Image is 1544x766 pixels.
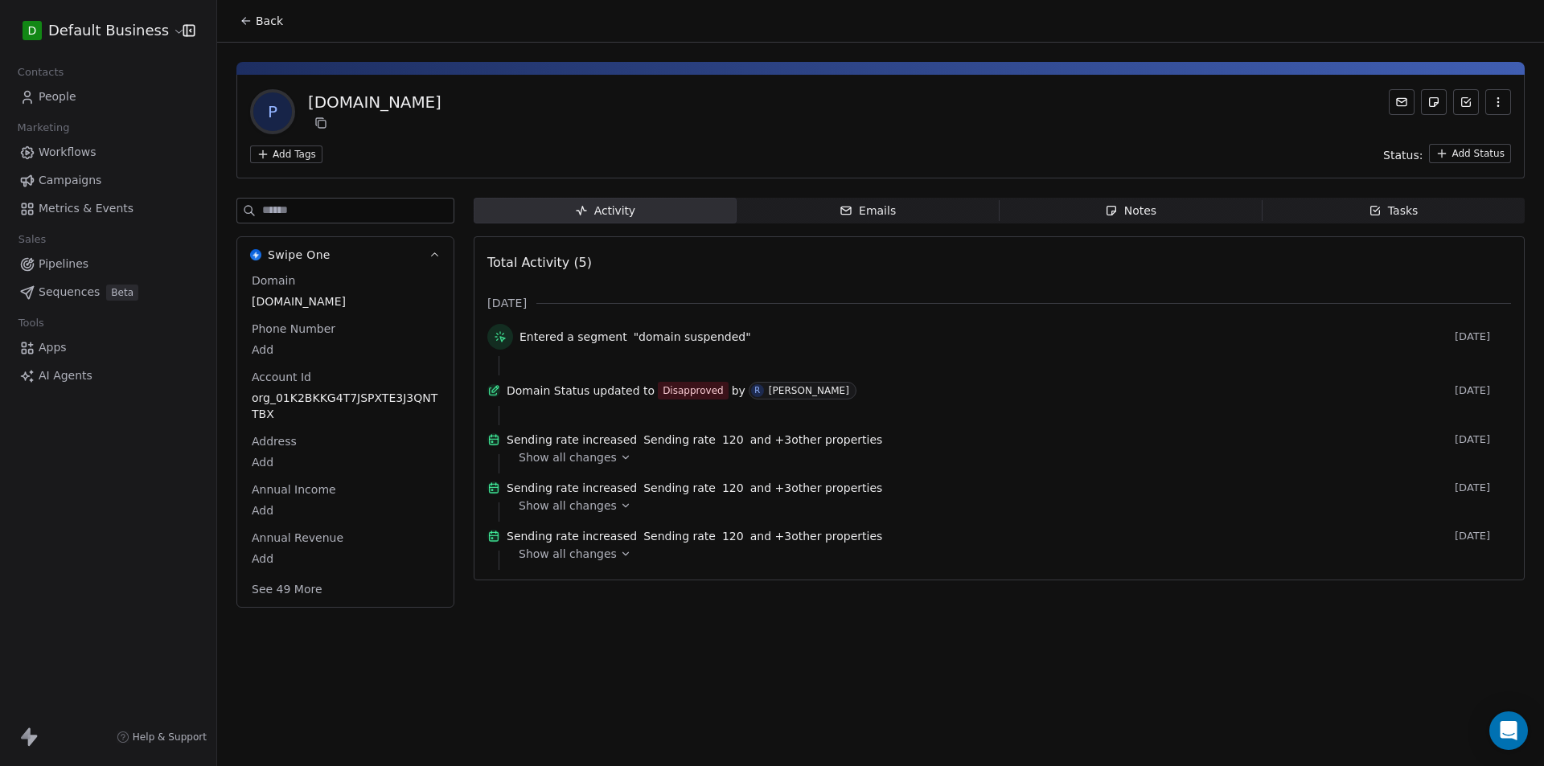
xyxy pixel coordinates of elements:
span: Phone Number [248,321,339,337]
span: Default Business [48,20,169,41]
span: 120 [722,528,744,544]
a: Metrics & Events [13,195,203,222]
div: Tasks [1369,203,1419,219]
span: Marketing [10,116,76,140]
span: "domain suspended" [634,329,751,345]
a: Workflows [13,139,203,166]
div: Swipe OneSwipe One [237,272,454,607]
span: Add [252,502,439,518]
span: Domain [248,272,298,289]
div: Notes [1105,203,1156,219]
span: [DATE] [1455,330,1511,343]
span: [DOMAIN_NAME] [252,293,439,309]
span: [DATE] [1455,530,1511,543]
div: [PERSON_NAME] [769,385,849,396]
span: 120 [722,432,744,448]
span: Back [256,13,283,29]
span: Sending rate [643,480,716,496]
button: Back [230,6,293,35]
span: D [28,23,37,39]
span: Sales [11,227,53,252]
span: [DATE] [1455,384,1511,397]
span: Add [252,342,439,358]
a: Apps [13,334,203,361]
span: Domain Status [507,383,589,399]
span: Sending rate increased [507,432,637,448]
span: Show all changes [519,498,617,514]
span: Account Id [248,369,314,385]
span: Annual Income [248,481,339,498]
div: Open Intercom Messenger [1489,711,1528,750]
span: Entered a segment [519,329,627,345]
span: and + 3 other properties [750,528,883,544]
span: Tools [11,311,51,335]
span: p [253,92,292,131]
div: [DOMAIN_NAME] [308,91,441,113]
span: updated to [593,383,655,399]
button: Swipe OneSwipe One [237,237,454,272]
img: Swipe One [250,249,261,260]
span: Sending rate [643,528,716,544]
a: Pipelines [13,251,203,277]
span: Sequences [39,284,100,301]
a: Campaigns [13,167,203,194]
button: See 49 More [242,575,332,604]
span: Annual Revenue [248,530,347,546]
div: Disapproved [663,383,724,399]
span: Campaigns [39,172,101,189]
span: Add [252,551,439,567]
span: and + 3 other properties [750,480,883,496]
span: Total Activity (5) [487,255,592,270]
a: SequencesBeta [13,279,203,305]
span: Beta [106,285,138,301]
span: Status: [1383,147,1423,163]
span: Add [252,454,439,470]
button: DDefault Business [19,17,171,44]
div: R [754,384,760,397]
span: Sending rate increased [507,480,637,496]
a: Show all changes [519,449,1500,465]
span: Workflows [39,144,96,161]
span: [DATE] [1455,433,1511,446]
button: Add Status [1429,144,1511,163]
span: org_01K2BKKG4T7JSPXTE3J3QNTTBX [252,390,439,422]
span: 120 [722,480,744,496]
span: Show all changes [519,449,617,465]
span: Help & Support [133,731,207,743]
span: by [732,383,745,399]
span: Apps [39,339,67,356]
span: AI Agents [39,367,92,384]
div: Emails [840,203,896,219]
span: People [39,88,76,105]
a: AI Agents [13,363,203,389]
a: People [13,84,203,110]
span: Swipe One [268,247,331,263]
a: Show all changes [519,498,1500,514]
a: Show all changes [519,546,1500,562]
span: Sending rate [643,432,716,448]
span: Sending rate increased [507,528,637,544]
span: Metrics & Events [39,200,133,217]
span: Address [248,433,300,449]
span: Contacts [10,60,71,84]
span: [DATE] [487,295,527,311]
span: and + 3 other properties [750,432,883,448]
span: Show all changes [519,546,617,562]
span: Pipelines [39,256,88,272]
span: [DATE] [1455,481,1511,494]
button: Add Tags [250,145,322,163]
a: Help & Support [117,731,207,743]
